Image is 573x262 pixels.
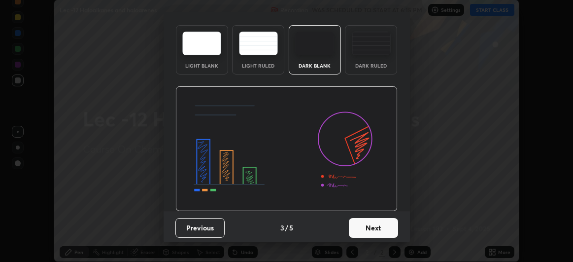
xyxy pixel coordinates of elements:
img: lightTheme.e5ed3b09.svg [182,32,221,55]
button: Previous [175,218,225,238]
img: darkRuledTheme.de295e13.svg [352,32,391,55]
div: Light Ruled [238,63,278,68]
img: lightRuledTheme.5fabf969.svg [239,32,278,55]
button: Next [349,218,398,238]
h4: / [285,223,288,233]
div: Dark Ruled [351,63,391,68]
div: Light Blank [182,63,222,68]
div: Dark Blank [295,63,335,68]
h4: 3 [280,223,284,233]
img: darkTheme.f0cc69e5.svg [295,32,334,55]
h4: 5 [289,223,293,233]
img: darkThemeBanner.d06ce4a2.svg [175,86,398,212]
